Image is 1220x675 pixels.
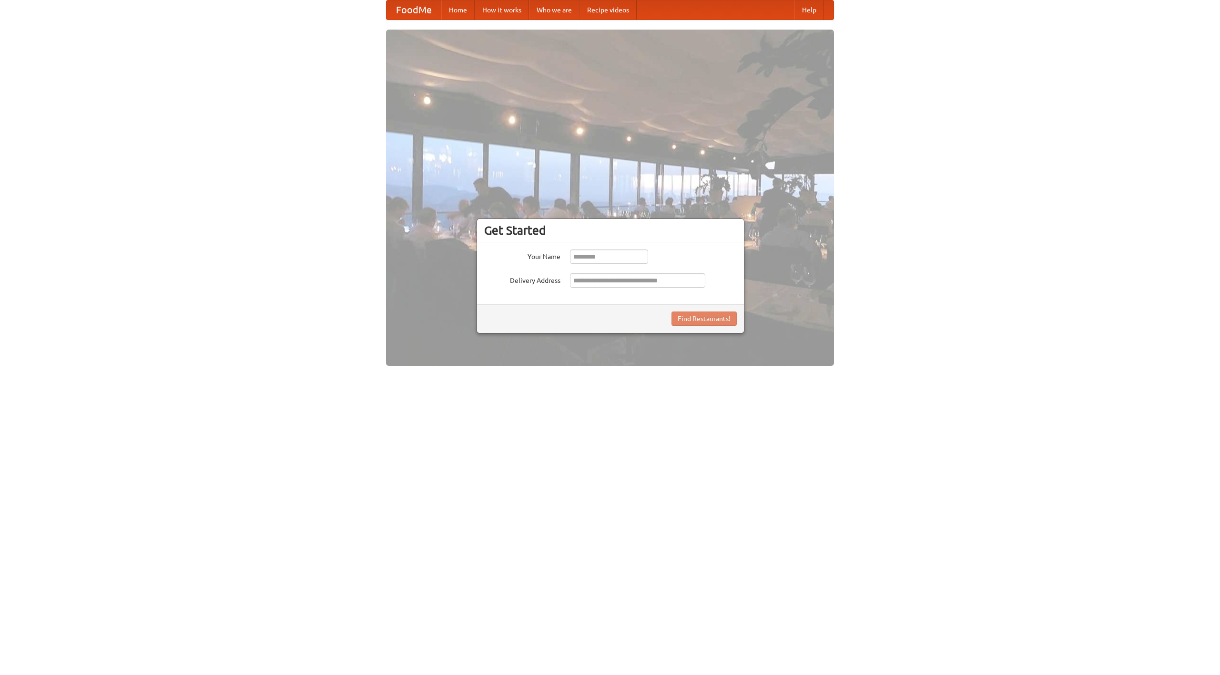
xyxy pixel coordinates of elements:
a: Home [441,0,475,20]
a: FoodMe [386,0,441,20]
a: Help [794,0,824,20]
a: Recipe videos [579,0,637,20]
label: Delivery Address [484,273,560,285]
button: Find Restaurants! [671,312,737,326]
a: Who we are [529,0,579,20]
h3: Get Started [484,223,737,238]
label: Your Name [484,249,560,261]
a: How it works [475,0,529,20]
